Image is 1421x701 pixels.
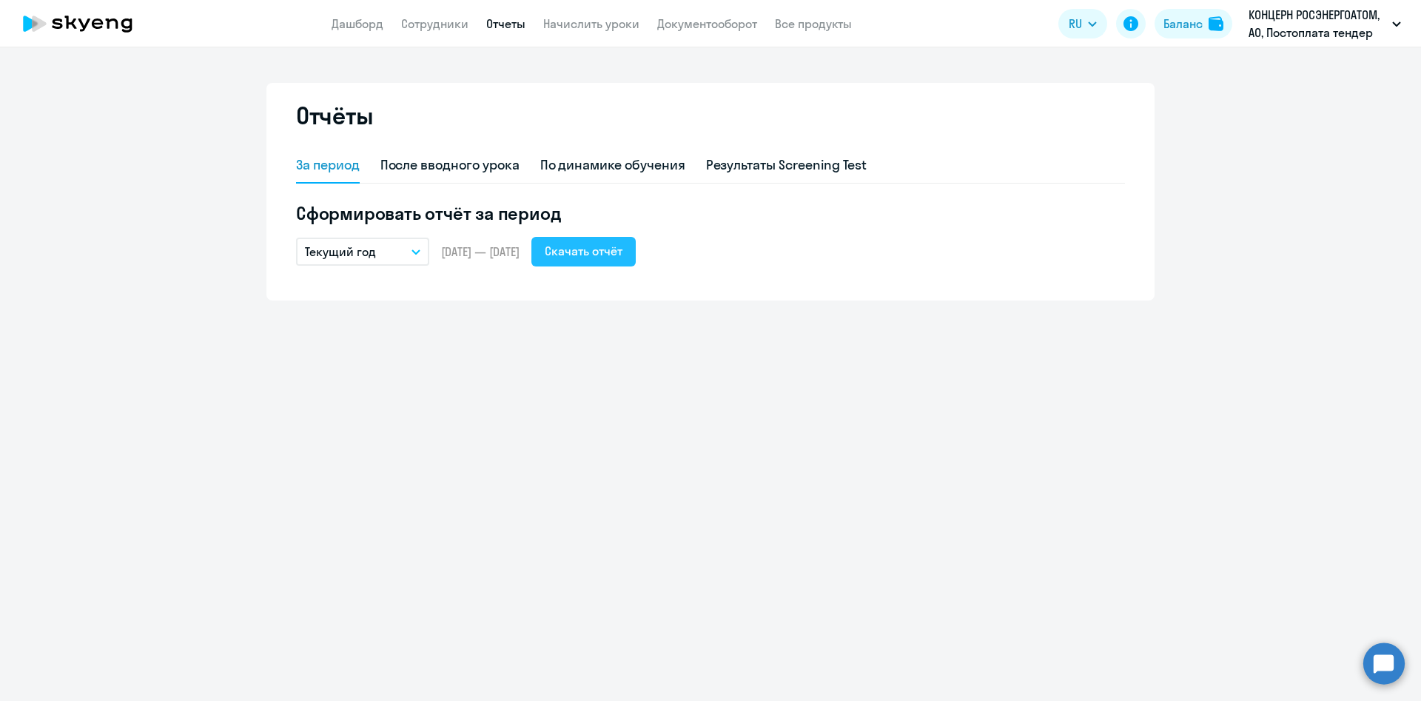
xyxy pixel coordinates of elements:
[296,155,360,175] div: За период
[441,244,520,260] span: [DATE] — [DATE]
[543,16,639,31] a: Начислить уроки
[531,237,636,266] button: Скачать отчёт
[1058,9,1107,38] button: RU
[1163,15,1203,33] div: Баланс
[775,16,852,31] a: Все продукты
[380,155,520,175] div: После вводного урока
[1241,6,1408,41] button: КОНЦЕРН РОСЭНЕРГОАТОМ, АО, Постоплата тендер 2023
[332,16,383,31] a: Дашборд
[1249,6,1386,41] p: КОНЦЕРН РОСЭНЕРГОАТОМ, АО, Постоплата тендер 2023
[296,201,1125,225] h5: Сформировать отчёт за период
[296,238,429,266] button: Текущий год
[1069,15,1082,33] span: RU
[657,16,757,31] a: Документооборот
[545,242,622,260] div: Скачать отчёт
[305,243,376,261] p: Текущий год
[486,16,525,31] a: Отчеты
[296,101,373,130] h2: Отчёты
[401,16,468,31] a: Сотрудники
[1209,16,1223,31] img: balance
[1155,9,1232,38] button: Балансbalance
[540,155,685,175] div: По динамике обучения
[706,155,867,175] div: Результаты Screening Test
